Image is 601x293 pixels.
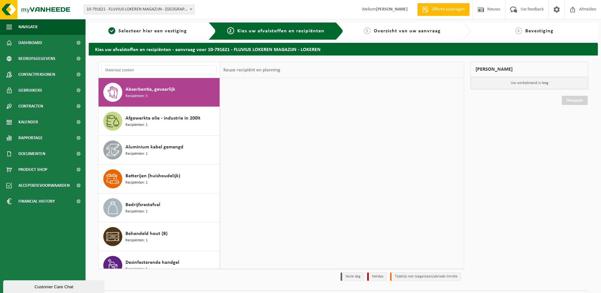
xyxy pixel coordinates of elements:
input: Materiaal zoeken [102,65,217,75]
span: 10-791621 - FLUVIUS LOKEREN MAGAZIJN - LOKEREN [84,5,194,14]
span: 1 [108,27,115,34]
h2: Kies uw afvalstoffen en recipiënten - aanvraag voor 10-791621 - FLUVIUS LOKEREN MAGAZIJN - LOKEREN [89,43,598,55]
a: Doorgaan [562,96,588,105]
span: Recipiënten: 1 [125,209,148,215]
span: Recipiënten: 1 [125,151,148,157]
button: Afgewerkte olie - industrie in 200lt Recipiënten: 1 [99,107,220,136]
span: Dashboard [18,35,42,51]
span: Afgewerkte olie - industrie in 200lt [125,114,201,122]
button: Desinfecterende handgel Recipiënten: 1 [99,251,220,280]
li: Tijdelijk niet toegestaan/période limitée [390,272,461,281]
span: Kies uw afvalstoffen en recipiënten [237,29,324,34]
span: Acceptatievoorwaarden [18,178,70,193]
span: Bevestiging [525,29,553,34]
a: Offerte aanvragen [417,3,470,16]
span: Recipiënten: 5 [125,93,148,99]
span: Absorbentia, gevaarlijk [125,86,175,93]
span: Documenten [18,146,45,162]
div: [PERSON_NAME] [470,62,588,77]
span: Contactpersonen [18,67,55,82]
span: Desinfecterende handgel [125,259,179,266]
span: Recipiënten: 1 [125,122,148,128]
span: Rapportage [18,130,43,146]
span: Overzicht van uw aanvraag [374,29,441,34]
span: Product Shop [18,162,47,178]
button: Behandeld hout (B) Recipiënten: 1 [99,222,220,251]
span: 3 [364,27,371,34]
div: Keuze recipiënt en planning [220,62,284,78]
span: Batterijen (huishoudelijk) [125,172,180,180]
span: Navigatie [18,19,38,35]
span: 10-791621 - FLUVIUS LOKEREN MAGAZIJN - LOKEREN [84,5,195,14]
span: Kalender [18,114,38,130]
span: Behandeld hout (B) [125,230,168,238]
span: 2 [227,27,234,34]
span: Aluminium kabel gemengd [125,143,183,151]
span: Contracten [18,98,43,114]
iframe: chat widget [3,279,106,293]
button: Absorbentia, gevaarlijk Recipiënten: 5 [99,78,220,107]
span: Recipiënten: 1 [125,238,148,244]
button: Aluminium kabel gemengd Recipiënten: 1 [99,136,220,165]
li: Holiday [367,272,387,281]
span: 4 [515,27,522,34]
span: Bedrijfsrestafval [125,201,160,209]
button: Batterijen (huishoudelijk) Recipiënten: 1 [99,165,220,193]
span: Selecteer hier een vestiging [118,29,187,34]
span: Offerte aanvragen [430,6,466,13]
span: Recipiënten: 1 [125,180,148,186]
span: Bedrijfsgegevens [18,51,55,67]
li: Vaste dag [341,272,364,281]
button: Bedrijfsrestafval Recipiënten: 1 [99,193,220,222]
span: Gebruikers [18,82,42,98]
a: 1Selecteer hier een vestiging [92,27,203,35]
span: Recipiënten: 1 [125,266,148,272]
p: Uw winkelmand is leeg [471,77,588,89]
span: Financial History [18,193,55,209]
strong: [PERSON_NAME] [376,7,408,12]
